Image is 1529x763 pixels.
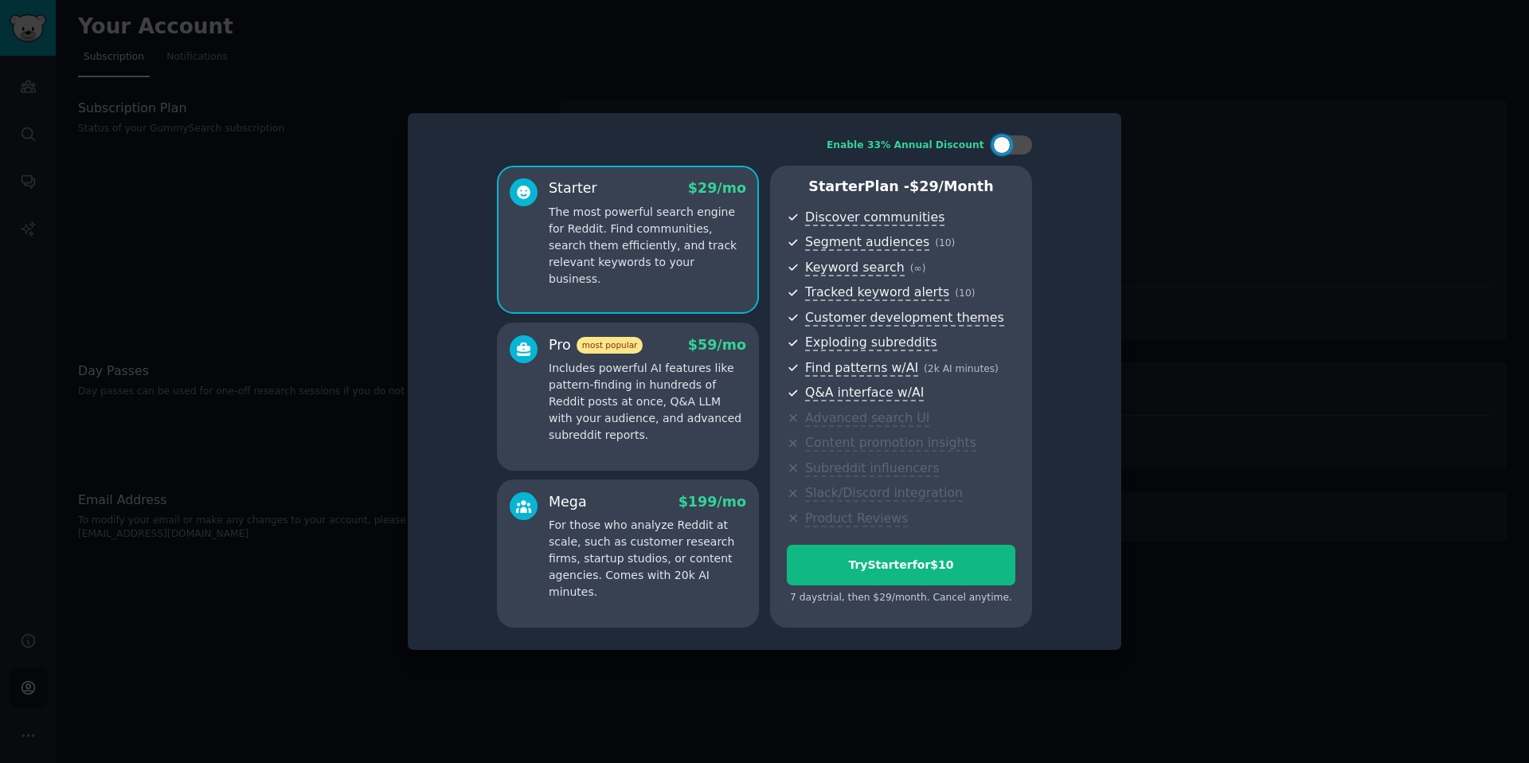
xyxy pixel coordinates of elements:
span: Segment audiences [805,234,929,251]
div: 7 days trial, then $ 29 /month . Cancel anytime. [787,591,1015,605]
span: Tracked keyword alerts [805,284,949,301]
div: Starter [549,178,597,198]
span: Content promotion insights [805,435,976,452]
div: Pro [549,335,643,355]
span: Find patterns w/AI [805,360,918,377]
span: Keyword search [805,260,905,276]
span: most popular [577,337,643,354]
button: TryStarterfor$10 [787,545,1015,585]
span: Slack/Discord integration [805,485,963,502]
span: ( 10 ) [935,237,955,248]
span: $ 199 /mo [678,494,746,510]
span: Subreddit influencers [805,460,939,477]
p: For those who analyze Reddit at scale, such as customer research firms, startup studios, or conte... [549,517,746,601]
span: ( ∞ ) [910,263,926,274]
span: ( 2k AI minutes ) [924,363,999,374]
span: Discover communities [805,209,944,226]
p: Starter Plan - [787,177,1015,197]
span: Exploding subreddits [805,335,937,351]
span: $ 29 /month [909,178,994,194]
span: Customer development themes [805,310,1004,327]
div: Mega [549,492,587,512]
div: Try Starter for $10 [788,557,1015,573]
p: Includes powerful AI features like pattern-finding in hundreds of Reddit posts at once, Q&A LLM w... [549,360,746,444]
p: The most powerful search engine for Reddit. Find communities, search them efficiently, and track ... [549,204,746,288]
div: Enable 33% Annual Discount [827,139,984,153]
span: $ 59 /mo [688,337,746,353]
span: Advanced search UI [805,410,929,427]
span: Product Reviews [805,511,908,527]
span: Q&A interface w/AI [805,385,924,401]
span: ( 10 ) [955,288,975,299]
span: $ 29 /mo [688,180,746,196]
